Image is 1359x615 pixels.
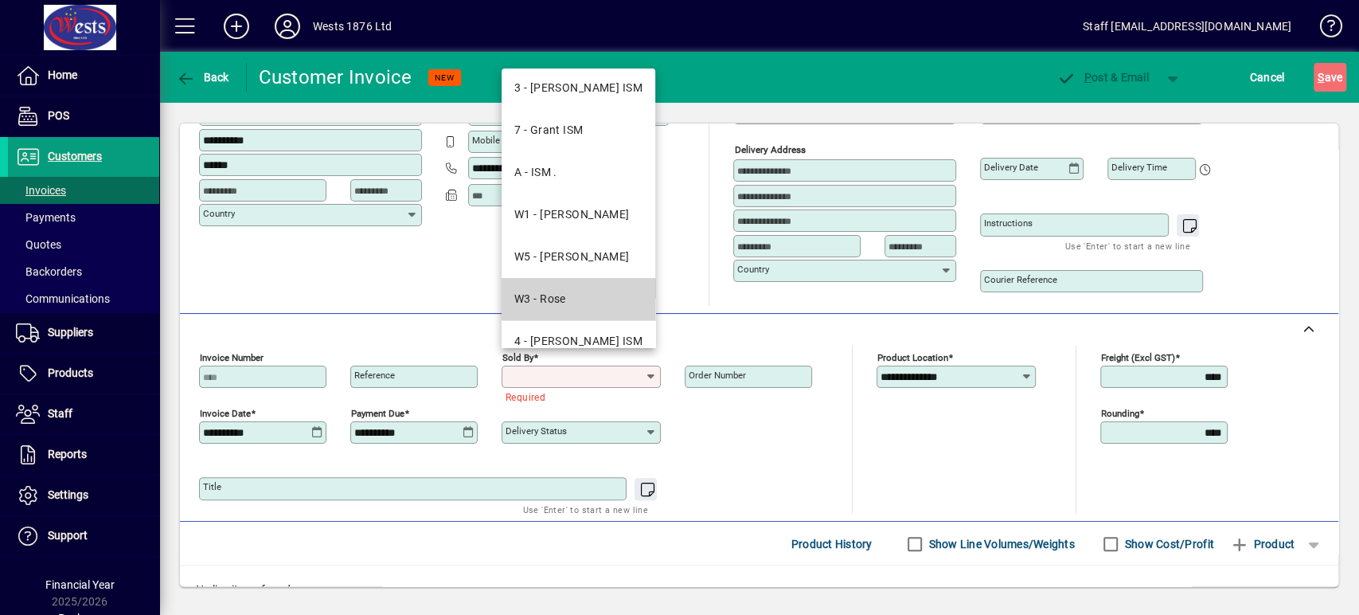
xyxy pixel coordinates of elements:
mat-label: Country [203,208,235,219]
mat-hint: Use 'Enter' to start a new line [523,500,648,519]
a: Communications [8,285,159,312]
button: Save [1314,63,1346,92]
span: Product History [791,531,873,557]
label: Show Line Volumes/Weights [926,536,1075,552]
mat-label: Courier Reference [984,274,1057,285]
span: Reports [48,448,87,460]
app-page-header-button: Back [159,63,247,92]
span: Financial Year [45,578,115,591]
span: Backorders [16,265,82,278]
div: Customer Invoice [259,65,412,90]
a: Settings [8,476,159,515]
div: 4 - [PERSON_NAME] ISM [514,333,642,350]
span: ave [1318,65,1342,90]
mat-option: 3 - David ISM [502,67,655,109]
span: Quotes [16,238,61,251]
span: ost & Email [1056,71,1149,84]
div: No line items found [180,566,1338,614]
mat-label: Delivery date [984,162,1038,173]
mat-label: Instructions [984,217,1033,229]
mat-option: 7 - Grant ISM [502,109,655,151]
mat-label: Freight (excl GST) [1101,352,1175,363]
div: Wests 1876 Ltd [313,14,392,39]
a: Reports [8,435,159,475]
div: W3 - Rose [514,291,566,307]
a: Payments [8,204,159,231]
mat-label: Rounding [1101,408,1139,419]
span: S [1318,71,1324,84]
span: Settings [48,488,88,501]
a: Knowledge Base [1307,3,1339,55]
span: Invoices [16,184,66,197]
label: Show Cost/Profit [1122,536,1214,552]
span: Staff [48,407,72,420]
mat-option: W5 - Kate [502,236,655,278]
a: Staff [8,394,159,434]
span: POS [48,109,69,122]
mat-label: Product location [877,352,948,363]
mat-label: Sold by [502,352,533,363]
span: Products [48,366,93,379]
mat-label: Delivery status [506,425,567,437]
mat-label: Reference [354,370,395,381]
a: Invoices [8,177,159,204]
span: Support [48,529,88,542]
span: Communications [16,292,110,305]
button: Cancel [1246,63,1289,92]
button: Back [172,63,233,92]
mat-option: W3 - Rose [502,278,655,320]
mat-label: Delivery time [1111,162,1167,173]
a: Products [8,354,159,394]
mat-option: A - ISM . [502,151,655,194]
span: Back [176,71,229,84]
span: Cancel [1250,65,1285,90]
div: 7 - Grant ISM [514,122,584,139]
button: Add [211,12,262,41]
mat-label: Invoice date [200,408,251,419]
div: W1 - [PERSON_NAME] [514,206,630,223]
span: Suppliers [48,326,93,339]
button: Product [1222,530,1302,558]
span: Payments [16,211,76,224]
mat-hint: Use 'Enter' to start a new line [1065,237,1190,255]
div: A - ISM . [514,164,557,181]
mat-label: Title [203,481,221,492]
span: P [1084,71,1091,84]
span: Home [48,69,77,81]
a: Support [8,516,159,556]
mat-label: Payment due [351,408,404,419]
button: Profile [262,12,313,41]
a: Home [8,56,159,96]
mat-label: Mobile [472,135,500,146]
mat-label: Country [737,264,769,275]
mat-error: Required [506,388,648,405]
mat-option: W1 - Judy [502,194,655,236]
a: POS [8,96,159,136]
div: Staff [EMAIL_ADDRESS][DOMAIN_NAME] [1083,14,1291,39]
a: Suppliers [8,313,159,353]
div: W5 - [PERSON_NAME] [514,249,630,265]
button: Product History [785,530,879,558]
span: Customers [48,150,102,163]
mat-option: 4 - Shane ISM [502,320,655,362]
mat-label: Invoice number [200,352,264,363]
a: Quotes [8,231,159,258]
a: Backorders [8,258,159,285]
span: Product [1230,531,1295,557]
div: 3 - [PERSON_NAME] ISM [514,80,642,96]
button: Post & Email [1049,63,1157,92]
span: NEW [435,72,455,83]
mat-label: Order number [689,370,746,381]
